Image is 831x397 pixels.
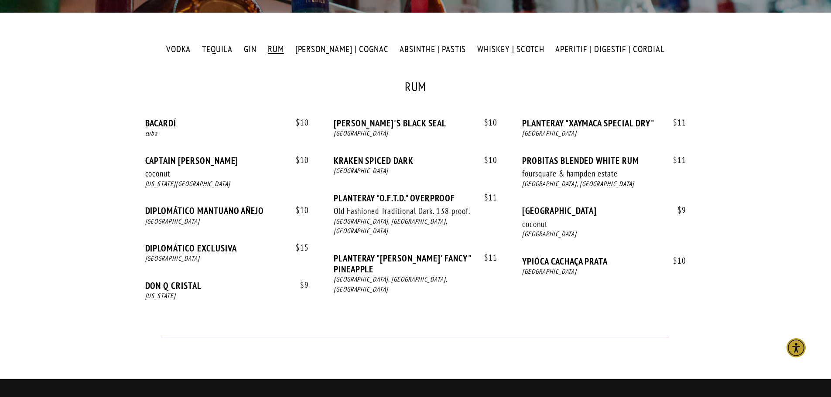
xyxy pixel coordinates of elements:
[522,179,686,189] div: [GEOGRAPHIC_DATA], [GEOGRAPHIC_DATA]
[484,252,489,263] span: $
[551,43,669,56] label: APERITIF | DIGESTIF | CORDIAL
[296,155,300,165] span: $
[145,205,309,216] div: DIPLOMÁTICO MANTUANO AÑEJO
[522,168,661,179] div: foursquare & hampden estate
[287,243,309,253] span: 15
[522,229,686,239] div: [GEOGRAPHIC_DATA]
[239,43,261,56] label: GIN
[664,256,686,266] span: 10
[484,192,489,203] span: $
[787,338,806,357] div: Accessibility Menu
[484,117,489,128] span: $
[522,118,686,129] div: PLANTERAY "XAYMACA SPECIAL DRY"
[334,217,497,237] div: [GEOGRAPHIC_DATA], [GEOGRAPHIC_DATA], [GEOGRAPHIC_DATA]
[145,155,309,166] div: CAPTAIN [PERSON_NAME]
[296,242,300,253] span: $
[673,117,677,128] span: $
[296,117,300,128] span: $
[522,129,686,139] div: [GEOGRAPHIC_DATA]
[287,155,309,165] span: 10
[300,280,304,290] span: $
[263,43,288,56] label: RUM
[475,118,497,128] span: 10
[334,129,497,139] div: [GEOGRAPHIC_DATA]
[395,43,471,56] label: ABSINTHE | PASTIS
[145,118,309,129] div: BACARDÍ
[334,166,497,176] div: [GEOGRAPHIC_DATA]
[334,253,497,275] div: PLANTERAY "[PERSON_NAME]' FANCY" PINEAPPLE
[145,254,309,264] div: [GEOGRAPHIC_DATA]
[334,206,472,217] div: Old Fashioned Traditional Dark. 138 proof.
[334,118,497,129] div: [PERSON_NAME]'S BLACK SEAL
[334,193,497,204] div: PLANTERAY "O.F.T.D." OVERPROOF
[673,255,677,266] span: $
[291,280,309,290] span: 9
[522,267,686,277] div: [GEOGRAPHIC_DATA]
[291,43,393,56] label: [PERSON_NAME] | COGNAC
[334,155,497,166] div: KRAKEN SPICED DARK
[522,205,686,216] div: [GEOGRAPHIC_DATA]
[669,205,686,215] span: 9
[334,275,497,295] div: [GEOGRAPHIC_DATA], [GEOGRAPHIC_DATA], [GEOGRAPHIC_DATA]
[197,43,237,56] label: TEQUILA
[673,155,677,165] span: $
[522,219,661,230] div: coconut
[296,205,300,215] span: $
[145,81,686,318] div: RUM
[145,291,309,301] div: [US_STATE]
[475,193,497,203] span: 11
[522,256,686,267] div: YPIÓCA CACHAÇA PRATA
[145,168,284,179] div: coconut
[475,155,497,165] span: 10
[484,155,489,165] span: $
[145,81,686,93] div: RUM
[145,217,309,227] div: [GEOGRAPHIC_DATA]
[287,205,309,215] span: 10
[287,118,309,128] span: 10
[664,155,686,165] span: 11
[473,43,549,56] label: WHISKEY | SCOTCH
[664,118,686,128] span: 11
[145,280,309,291] div: DON Q CRISTAL
[145,243,309,254] div: DIPLOMÁTICO EXCLUSIVA
[145,179,309,189] div: [US_STATE][GEOGRAPHIC_DATA]
[475,253,497,263] span: 11
[145,129,309,139] div: cuba
[162,43,195,56] label: VODKA
[522,155,686,166] div: PROBITAS BLENDED WHITE RUM
[677,205,682,215] span: $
